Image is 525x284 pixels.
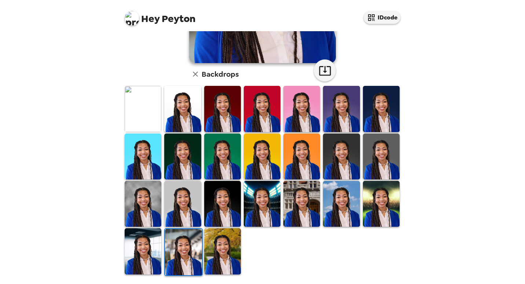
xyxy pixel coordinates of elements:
span: Hey [141,12,159,25]
img: profile pic [125,11,139,26]
span: Peyton [125,7,195,24]
button: IDcode [364,11,400,24]
h6: Backdrops [202,68,239,80]
img: Original [125,86,161,132]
